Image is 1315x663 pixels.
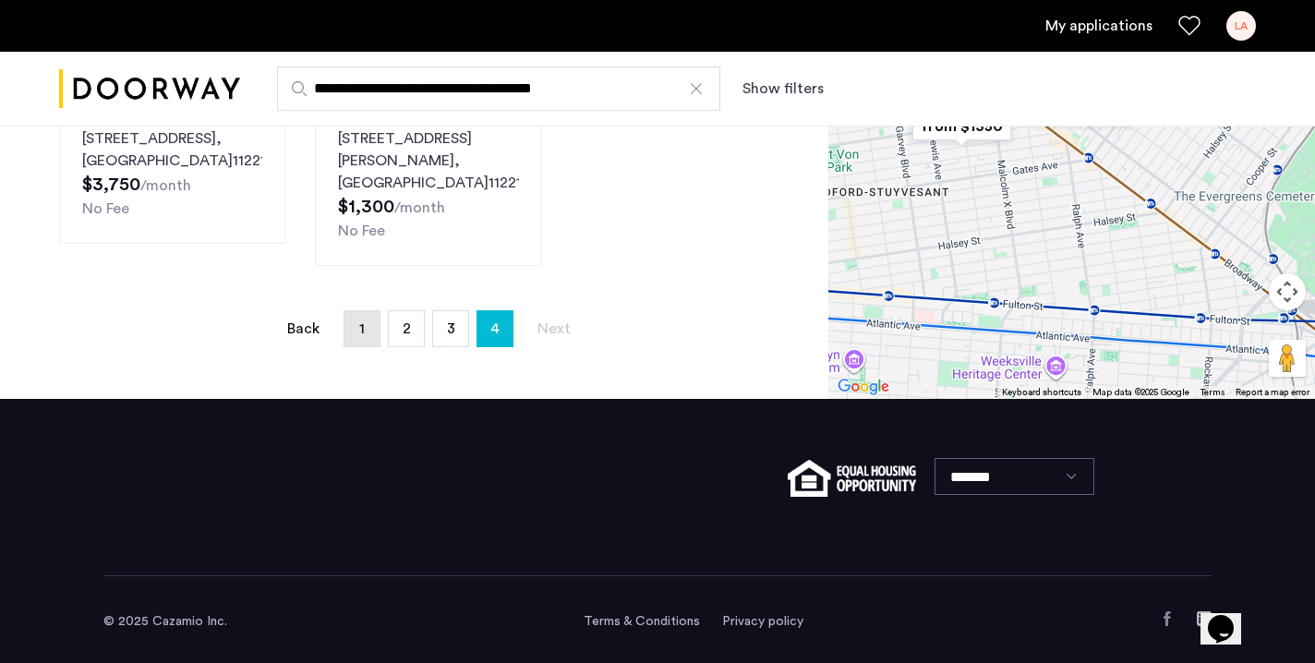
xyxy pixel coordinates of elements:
span: No Fee [82,201,129,216]
a: Facebook [1160,611,1175,626]
span: 2 [403,321,411,336]
a: Terms (opens in new tab) [1200,386,1225,399]
img: Google [833,375,894,399]
span: Next [537,321,571,336]
p: [STREET_ADDRESS] 11221 [82,127,262,172]
span: 1 [359,321,365,336]
span: $1,300 [338,198,394,216]
button: Map camera controls [1269,273,1306,310]
select: Language select [935,458,1094,495]
button: Keyboard shortcuts [1002,386,1081,399]
span: No Fee [338,223,385,238]
nav: Pagination [59,310,798,347]
a: My application [1045,15,1152,37]
p: [STREET_ADDRESS][PERSON_NAME] 11221 [338,127,518,194]
div: LA [1226,11,1256,41]
a: 22[STREET_ADDRESS], [GEOGRAPHIC_DATA]11221No Fee [59,100,285,244]
sub: /month [394,200,445,215]
input: Apartment Search [277,66,720,111]
a: Terms and conditions [584,612,700,631]
a: Privacy policy [722,612,803,631]
a: Cazamio logo [59,54,240,124]
iframe: chat widget [1200,589,1260,645]
button: Show or hide filters [742,78,824,100]
sub: /month [140,178,191,193]
a: Back [284,311,321,346]
a: Open this area in Google Maps (opens a new window) [833,375,894,399]
span: Map data ©2025 Google [1092,388,1189,397]
a: Report a map error [1236,386,1309,399]
span: $3,750 [82,175,140,194]
span: 4 [490,314,500,344]
button: Drag Pegman onto the map to open Street View [1269,340,1306,377]
img: equal-housing.png [788,460,916,497]
a: LinkedIn [1197,611,1212,626]
span: © 2025 Cazamio Inc. [103,615,227,628]
span: 3 [447,321,455,336]
a: Favorites [1178,15,1200,37]
img: logo [59,54,240,124]
a: 0.51[STREET_ADDRESS][PERSON_NAME], [GEOGRAPHIC_DATA]11221No Fee [315,100,541,266]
